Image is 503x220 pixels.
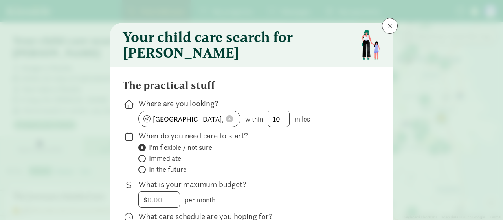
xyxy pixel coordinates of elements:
[138,98,368,109] p: Where are you looking?
[149,154,181,163] span: Immediate
[149,165,187,174] span: In the future
[294,115,310,124] span: miles
[185,195,215,204] span: per month
[245,115,263,124] span: within
[149,143,212,152] span: I'm flexible / not sure
[138,179,368,190] p: What is your maximum budget?
[138,130,368,141] p: When do you need care to start?
[139,192,180,207] input: 0.00
[123,29,355,60] h3: Your child care search for [PERSON_NAME]
[139,111,240,127] input: enter zipcode or address
[123,79,215,92] h4: The practical stuff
